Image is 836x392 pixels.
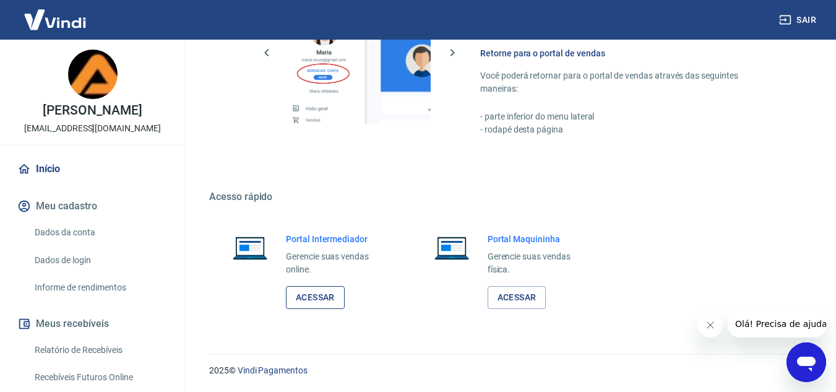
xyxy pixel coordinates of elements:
img: Vindi [15,1,95,38]
p: Gerencie suas vendas online. [286,250,389,276]
h6: Retorne para o portal de vendas [480,47,777,59]
span: Olá! Precisa de ajuda? [7,9,104,19]
a: Acessar [286,286,345,309]
a: Vindi Pagamentos [238,365,308,375]
button: Meu cadastro [15,193,170,220]
iframe: Botón para iniciar la ventana de mensajería [786,342,826,382]
img: Imagem de um notebook aberto [224,233,276,263]
a: Recebíveis Futuros Online [30,365,170,390]
p: - rodapé desta página [480,123,777,136]
a: Informe de rendimentos [30,275,170,300]
a: Acessar [488,286,546,309]
img: 6a1d8cdb-afff-4140-b23b-b3656956e1a1.jpeg [68,50,118,99]
a: Relatório de Recebíveis [30,338,170,363]
p: 2025 © [209,364,806,377]
h6: Portal Maquininha [488,233,590,245]
h6: Portal Intermediador [286,233,389,245]
a: Início [15,155,170,183]
a: Dados da conta [30,220,170,245]
p: - parte inferior do menu lateral [480,110,777,123]
a: Dados de login [30,248,170,273]
p: [PERSON_NAME] [43,104,142,117]
p: Você poderá retornar para o portal de vendas através das seguintes maneiras: [480,69,777,95]
iframe: Mensaje de la compañía [728,310,826,338]
button: Meus recebíveis [15,310,170,338]
h5: Acesso rápido [209,191,806,203]
button: Sair [777,9,821,32]
img: Imagem de um notebook aberto [426,233,478,263]
p: [EMAIL_ADDRESS][DOMAIN_NAME] [24,122,161,135]
iframe: Cerrar mensaje [698,313,723,338]
p: Gerencie suas vendas física. [488,250,590,276]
